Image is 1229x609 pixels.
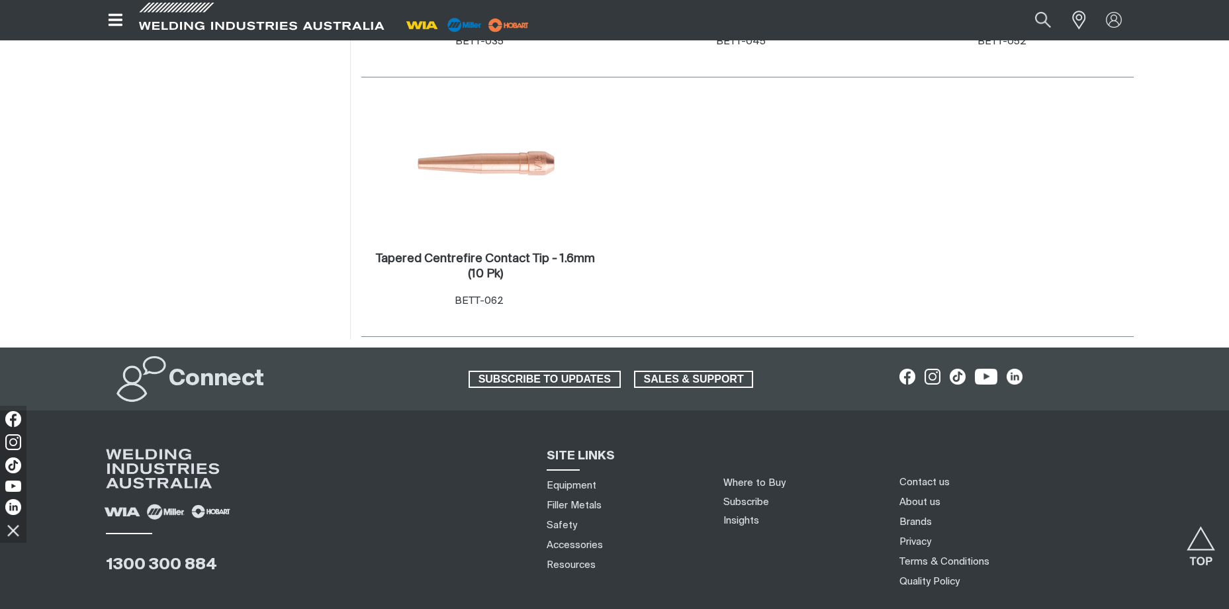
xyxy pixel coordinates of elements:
[547,538,603,552] a: Accessories
[368,252,604,282] a: Tapered Centrefire Contact Tip - 1.6mm (10 Pk)
[469,371,621,388] a: SUBSCRIBE TO UPDATES
[106,557,217,573] a: 1300 300 884
[899,555,989,569] a: Terms & Conditions
[547,518,577,532] a: Safety
[5,411,21,427] img: Facebook
[547,498,602,512] a: Filler Metals
[455,36,504,46] span: BETT-035
[899,575,960,588] a: Quality Policy
[1186,526,1216,556] button: Scroll to top
[547,479,596,492] a: Equipment
[415,95,557,236] img: Tapered Centrefire Contact Tip - 1.6mm (10 Pk)
[723,478,786,488] a: Where to Buy
[484,20,533,30] a: miller
[899,515,932,529] a: Brands
[542,475,707,575] nav: Sitemap
[899,535,931,549] a: Privacy
[716,36,766,46] span: BETT-045
[5,434,21,450] img: Instagram
[899,495,940,509] a: About us
[1003,5,1065,35] input: Product name or item number...
[899,475,950,489] a: Contact us
[634,371,754,388] a: SALES & SUPPORT
[5,499,21,515] img: LinkedIn
[978,36,1026,46] span: BETT-052
[635,371,752,388] span: SALES & SUPPORT
[547,558,596,572] a: Resources
[1021,5,1066,35] button: Search products
[169,365,264,394] h2: Connect
[484,15,533,35] img: miller
[723,497,769,507] a: Subscribe
[723,516,759,526] a: Insights
[547,450,615,462] span: SITE LINKS
[470,371,619,388] span: SUBSCRIBE TO UPDATES
[895,472,1148,591] nav: Footer
[376,253,595,280] h2: Tapered Centrefire Contact Tip - 1.6mm (10 Pk)
[455,296,504,306] span: BETT-062
[5,457,21,473] img: TikTok
[5,481,21,492] img: YouTube
[2,519,24,541] img: hide socials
